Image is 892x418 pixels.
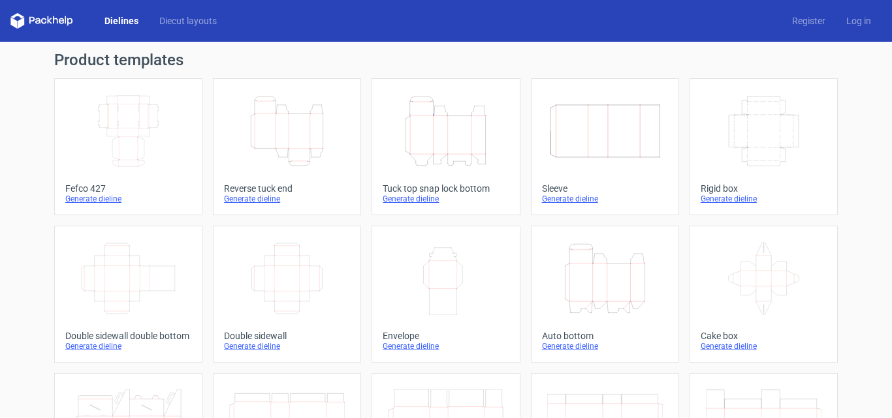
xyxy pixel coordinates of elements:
[383,331,509,341] div: Envelope
[531,226,679,363] a: Auto bottomGenerate dieline
[701,194,827,204] div: Generate dieline
[701,183,827,194] div: Rigid box
[372,78,520,215] a: Tuck top snap lock bottomGenerate dieline
[383,341,509,351] div: Generate dieline
[383,194,509,204] div: Generate dieline
[224,331,350,341] div: Double sidewall
[542,331,668,341] div: Auto bottom
[65,194,191,204] div: Generate dieline
[372,226,520,363] a: EnvelopeGenerate dieline
[690,226,838,363] a: Cake boxGenerate dieline
[54,78,202,215] a: Fefco 427Generate dieline
[54,52,838,68] h1: Product templates
[224,183,350,194] div: Reverse tuck end
[701,341,827,351] div: Generate dieline
[383,183,509,194] div: Tuck top snap lock bottom
[224,194,350,204] div: Generate dieline
[701,331,827,341] div: Cake box
[94,14,149,27] a: Dielines
[65,341,191,351] div: Generate dieline
[213,226,361,363] a: Double sidewallGenerate dieline
[65,183,191,194] div: Fefco 427
[224,341,350,351] div: Generate dieline
[213,78,361,215] a: Reverse tuck endGenerate dieline
[149,14,227,27] a: Diecut layouts
[542,183,668,194] div: Sleeve
[836,14,882,27] a: Log in
[542,341,668,351] div: Generate dieline
[782,14,836,27] a: Register
[690,78,838,215] a: Rigid boxGenerate dieline
[65,331,191,341] div: Double sidewall double bottom
[531,78,679,215] a: SleeveGenerate dieline
[542,194,668,204] div: Generate dieline
[54,226,202,363] a: Double sidewall double bottomGenerate dieline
